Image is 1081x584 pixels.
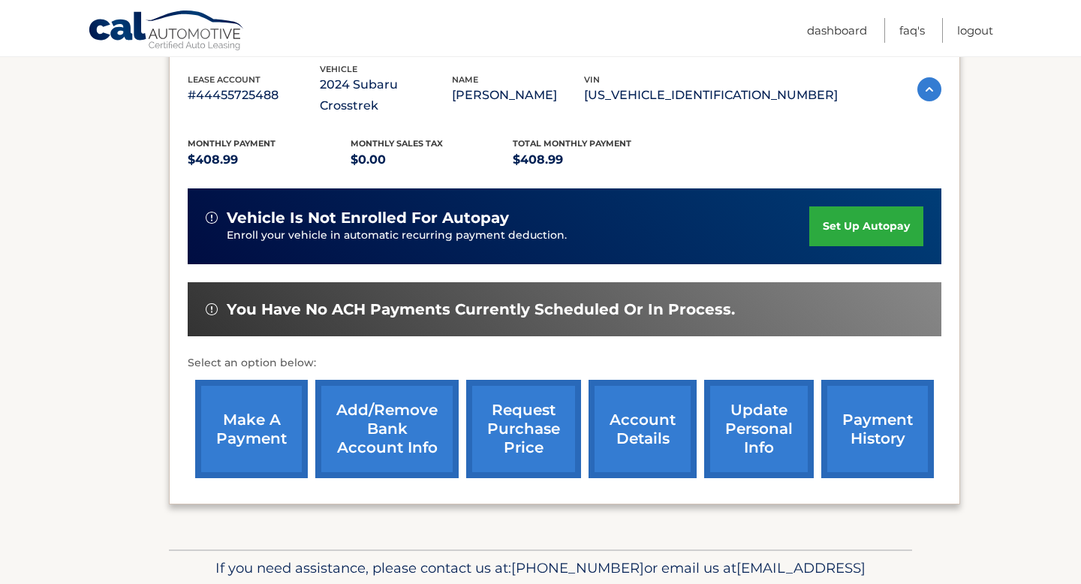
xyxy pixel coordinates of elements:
p: $408.99 [188,149,351,170]
a: Add/Remove bank account info [315,380,459,478]
img: accordion-active.svg [917,77,941,101]
p: 2024 Subaru Crosstrek [320,74,452,116]
span: name [452,74,478,85]
img: alert-white.svg [206,212,218,224]
p: [US_VEHICLE_IDENTIFICATION_NUMBER] [584,85,838,106]
a: request purchase price [466,380,581,478]
span: [PHONE_NUMBER] [511,559,644,576]
span: You have no ACH payments currently scheduled or in process. [227,300,735,319]
p: $408.99 [513,149,676,170]
span: Monthly Payment [188,138,276,149]
a: payment history [821,380,934,478]
a: update personal info [704,380,814,478]
a: FAQ's [899,18,925,43]
span: vehicle [320,64,357,74]
span: vin [584,74,600,85]
a: Dashboard [807,18,867,43]
a: make a payment [195,380,308,478]
p: [PERSON_NAME] [452,85,584,106]
span: Total Monthly Payment [513,138,631,149]
span: Monthly sales Tax [351,138,443,149]
a: Cal Automotive [88,10,245,53]
img: alert-white.svg [206,303,218,315]
span: vehicle is not enrolled for autopay [227,209,509,227]
p: #44455725488 [188,85,320,106]
p: Enroll your vehicle in automatic recurring payment deduction. [227,227,809,244]
span: lease account [188,74,260,85]
p: $0.00 [351,149,513,170]
a: account details [589,380,697,478]
a: Logout [957,18,993,43]
a: set up autopay [809,206,923,246]
p: Select an option below: [188,354,941,372]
